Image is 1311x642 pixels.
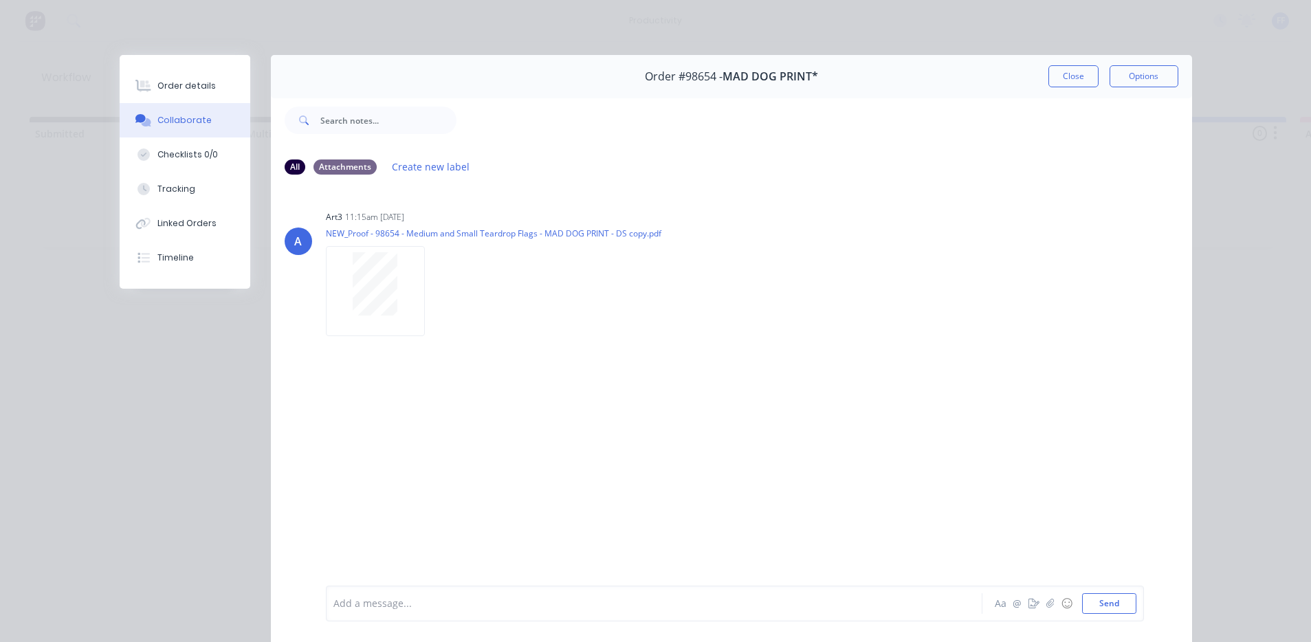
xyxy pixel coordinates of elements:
button: Create new label [385,157,477,176]
button: Timeline [120,241,250,275]
div: A [294,233,302,250]
div: art3 [326,211,342,223]
button: Options [1110,65,1178,87]
p: NEW_Proof - 98654 - Medium and Small Teardrop Flags - MAD DOG PRINT - DS copy.pdf [326,228,661,239]
input: Search notes... [320,107,456,134]
button: Order details [120,69,250,103]
button: Linked Orders [120,206,250,241]
div: All [285,159,305,175]
div: Linked Orders [157,217,217,230]
div: Order details [157,80,216,92]
button: Tracking [120,172,250,206]
button: Close [1048,65,1099,87]
button: Checklists 0/0 [120,137,250,172]
div: Timeline [157,252,194,264]
div: 11:15am [DATE] [345,211,404,223]
button: ☺ [1059,595,1075,612]
div: Attachments [313,159,377,175]
span: Order #98654 - [645,70,723,83]
div: Collaborate [157,114,212,126]
button: Aa [993,595,1009,612]
div: Tracking [157,183,195,195]
button: @ [1009,595,1026,612]
button: Collaborate [120,103,250,137]
span: MAD DOG PRINT* [723,70,818,83]
div: Checklists 0/0 [157,148,218,161]
button: Send [1082,593,1136,614]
